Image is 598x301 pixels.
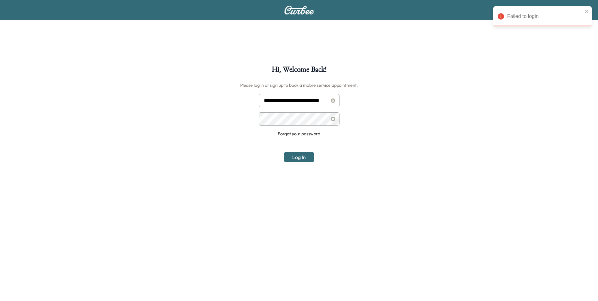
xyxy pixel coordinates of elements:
img: Curbee Logo [284,6,314,15]
button: close [585,9,589,14]
a: Forgot your password [278,131,320,137]
h6: Please log in or sign up to book a mobile service appointment. [240,80,358,90]
button: Log In [284,152,314,162]
div: Failed to login [507,13,583,20]
h1: Hi, Welcome Back! [272,66,327,76]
